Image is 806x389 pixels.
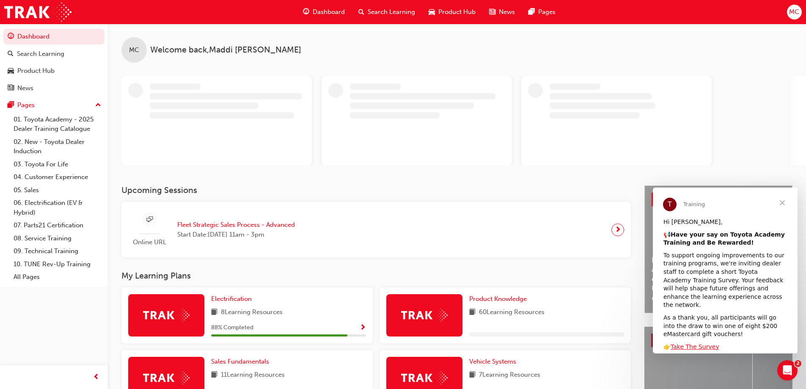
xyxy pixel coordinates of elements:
span: Product Hub [438,7,476,17]
a: Electrification [211,294,255,304]
img: Trak [143,371,190,384]
span: search-icon [8,50,14,58]
a: 03. Toyota For Life [10,158,105,171]
button: Pages [3,97,105,113]
span: book-icon [469,370,476,381]
span: Electrification [211,295,252,303]
div: Search Learning [17,49,64,59]
span: Search Learning [368,7,415,17]
a: 04. Customer Experience [10,171,105,184]
a: 07. Parts21 Certification [10,219,105,232]
span: Help Shape the Future of Toyota Academy Training and Win an eMastercard! [652,255,785,284]
span: 8 Learning Resources [221,307,283,318]
span: Sales Fundamentals [211,358,269,365]
span: 11 Learning Resources [221,370,285,381]
a: Online URLFleet Strategic Sales Process - AdvancedStart Date:[DATE] 11am - 3pm [128,209,624,251]
span: 88 % Completed [211,323,253,333]
span: MC [129,45,139,55]
img: Trak [4,3,72,22]
span: pages-icon [528,7,535,17]
a: Latest NewsShow all [652,193,785,206]
span: 2 [795,360,801,367]
div: Product Hub [17,66,55,76]
span: car-icon [8,67,14,75]
h3: Upcoming Sessions [121,185,631,195]
a: Dashboard [3,29,105,44]
iframe: Intercom live chat message [653,188,798,353]
a: 06. Electrification (EV & Hybrid) [10,196,105,219]
span: next-icon [615,224,621,236]
img: Trak [143,309,190,322]
span: news-icon [489,7,495,17]
a: search-iconSearch Learning [352,3,422,21]
a: Search Learning [3,46,105,62]
span: pages-icon [8,102,14,109]
a: All Pages [10,270,105,284]
span: car-icon [429,7,435,17]
a: 09. Technical Training [10,245,105,258]
a: car-iconProduct Hub [422,3,482,21]
a: pages-iconPages [522,3,562,21]
span: guage-icon [303,7,309,17]
span: Start Date: [DATE] 11am - 3pm [177,230,295,240]
span: book-icon [211,370,217,381]
a: Sales Fundamentals [211,357,272,367]
a: News [3,80,105,96]
iframe: Intercom live chat [777,360,798,381]
span: Dashboard [313,7,345,17]
button: DashboardSearch LearningProduct HubNews [3,27,105,97]
span: guage-icon [8,33,14,41]
button: Show Progress [360,323,366,333]
a: Product Hub [3,63,105,79]
span: Fleet Strategic Sales Process - Advanced [177,220,295,230]
div: News [17,83,33,93]
img: Trak [401,309,448,322]
span: up-icon [95,100,101,111]
span: news-icon [8,85,14,92]
span: prev-icon [93,372,99,383]
span: Revolutionise the way you access and manage your learning resources. [652,284,785,303]
a: 05. Sales [10,184,105,197]
span: News [499,7,515,17]
img: Trak [401,371,448,384]
a: Product HubShow all [651,334,786,347]
h3: My Learning Plans [121,271,631,281]
div: Pages [17,100,35,110]
a: news-iconNews [482,3,522,21]
a: 08. Service Training [10,232,105,245]
span: Pages [538,7,556,17]
span: Vehicle Systems [469,358,516,365]
a: Latest NewsShow allHelp Shape the Future of Toyota Academy Training and Win an eMastercard!Revolu... [644,185,792,313]
span: 7 Learning Resources [479,370,540,381]
span: 60 Learning Resources [479,307,545,318]
span: Show Progress [360,324,366,332]
a: Product Knowledge [469,294,530,304]
button: MC [787,5,802,19]
span: Online URL [128,237,171,247]
span: sessionType_ONLINE_URL-icon [146,215,153,225]
span: MC [789,7,799,17]
a: 02. New - Toyota Dealer Induction [10,135,105,158]
a: 10. TUNE Rev-Up Training [10,258,105,271]
a: 01. Toyota Academy - 2025 Dealer Training Catalogue [10,113,105,135]
span: book-icon [469,307,476,318]
span: Welcome back , Maddi [PERSON_NAME] [150,45,301,55]
a: Vehicle Systems [469,357,520,367]
span: book-icon [211,307,217,318]
span: search-icon [358,7,364,17]
span: Product Knowledge [469,295,527,303]
a: guage-iconDashboard [296,3,352,21]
